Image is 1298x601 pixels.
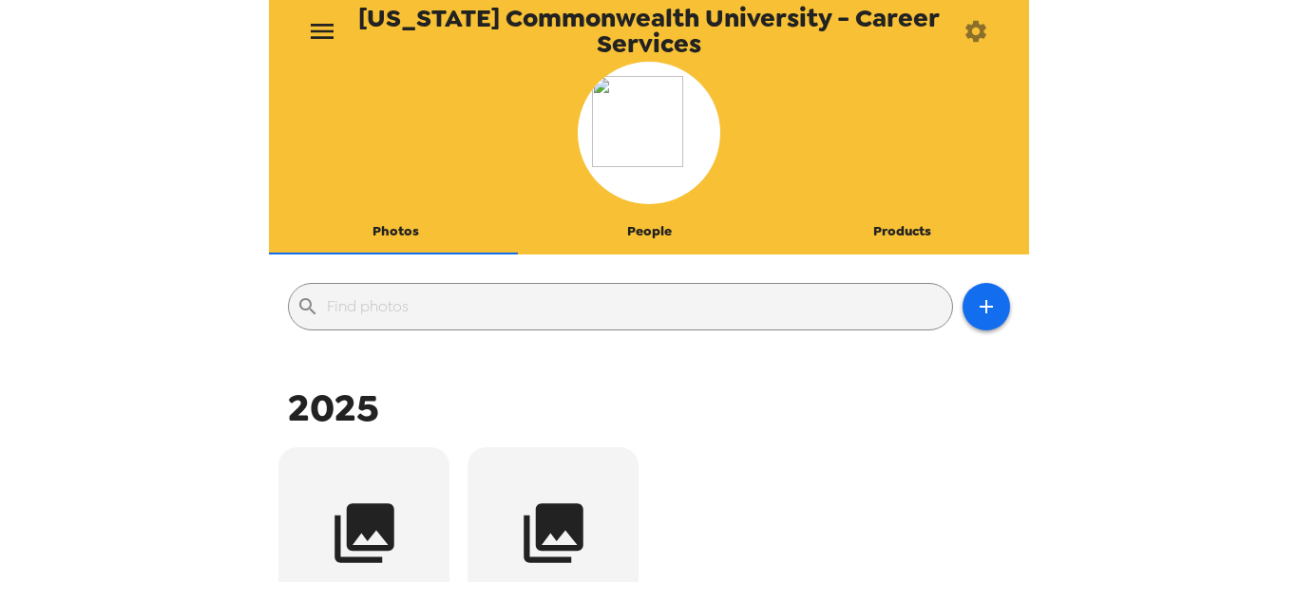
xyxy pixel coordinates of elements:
button: Photos [269,209,523,254]
span: 2025 [288,383,379,433]
button: Products [775,209,1029,254]
input: Find photos [327,291,945,322]
span: [US_STATE] Commonwealth University - Career Services [353,6,945,56]
img: org logo [592,76,706,190]
button: People [523,209,776,254]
